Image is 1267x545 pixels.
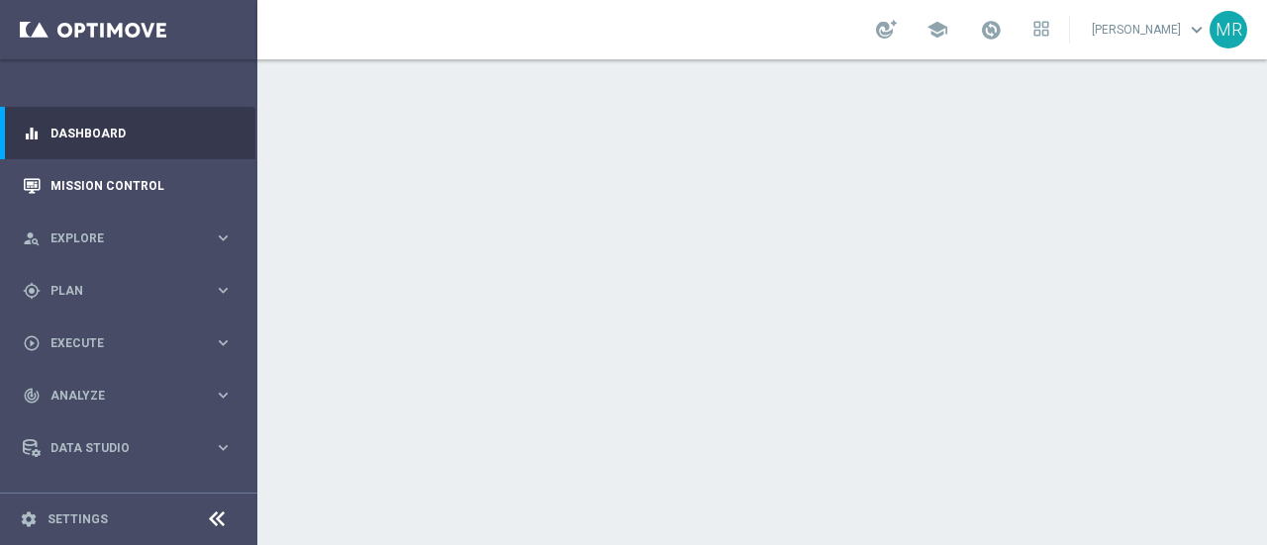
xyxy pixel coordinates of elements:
[20,510,38,528] i: settings
[23,492,41,509] i: lightbulb
[50,390,214,402] span: Analyze
[48,513,108,525] a: Settings
[50,337,214,349] span: Execute
[50,159,233,212] a: Mission Control
[22,388,234,404] button: track_changes Analyze keyboard_arrow_right
[22,178,234,194] button: Mission Control
[23,125,41,142] i: equalizer
[23,387,214,405] div: Analyze
[50,474,207,526] a: Optibot
[23,282,41,300] i: gps_fixed
[1210,11,1247,48] div: MR
[23,439,214,457] div: Data Studio
[23,159,233,212] div: Mission Control
[50,232,214,244] span: Explore
[23,229,41,247] i: person_search
[22,230,234,246] button: person_search Explore keyboard_arrow_right
[926,19,948,41] span: school
[23,334,214,352] div: Execute
[23,107,233,159] div: Dashboard
[1090,15,1210,45] a: [PERSON_NAME]keyboard_arrow_down
[214,281,233,300] i: keyboard_arrow_right
[22,283,234,299] button: gps_fixed Plan keyboard_arrow_right
[22,126,234,141] button: equalizer Dashboard
[22,335,234,351] button: play_circle_outline Execute keyboard_arrow_right
[214,228,233,247] i: keyboard_arrow_right
[50,285,214,297] span: Plan
[50,442,214,454] span: Data Studio
[23,229,214,247] div: Explore
[214,438,233,457] i: keyboard_arrow_right
[23,474,233,526] div: Optibot
[1186,19,1208,41] span: keyboard_arrow_down
[23,387,41,405] i: track_changes
[22,440,234,456] button: Data Studio keyboard_arrow_right
[214,386,233,405] i: keyboard_arrow_right
[23,282,214,300] div: Plan
[214,333,233,352] i: keyboard_arrow_right
[50,107,233,159] a: Dashboard
[23,334,41,352] i: play_circle_outline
